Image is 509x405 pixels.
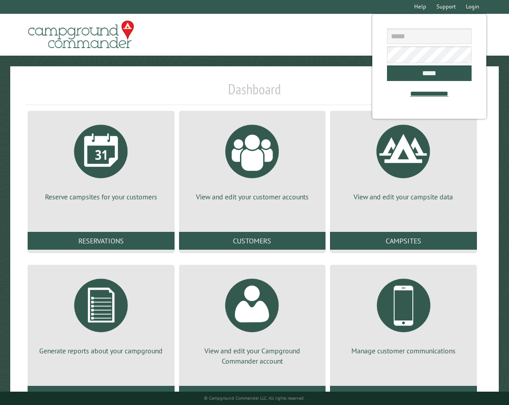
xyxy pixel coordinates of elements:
a: Reports [28,386,174,404]
a: Reserve campsites for your customers [38,118,163,202]
a: Campsites [330,232,476,250]
small: © Campground Commander LLC. All rights reserved. [204,395,305,401]
a: View and edit your customer accounts [190,118,315,202]
a: Customers [179,232,326,250]
a: Manage customer communications [341,272,466,356]
a: Reservations [28,232,174,250]
a: View and edit your campsite data [341,118,466,202]
p: View and edit your Campground Commander account [190,346,315,366]
a: Generate reports about your campground [38,272,163,356]
h1: Dashboard [25,81,484,105]
p: Manage customer communications [341,346,466,356]
p: Generate reports about your campground [38,346,163,356]
p: View and edit your campsite data [341,192,466,202]
a: View and edit your Campground Commander account [190,272,315,366]
a: Communications [330,386,476,404]
p: Reserve campsites for your customers [38,192,163,202]
p: View and edit your customer accounts [190,192,315,202]
img: Campground Commander [25,17,137,52]
a: Account [179,386,326,404]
